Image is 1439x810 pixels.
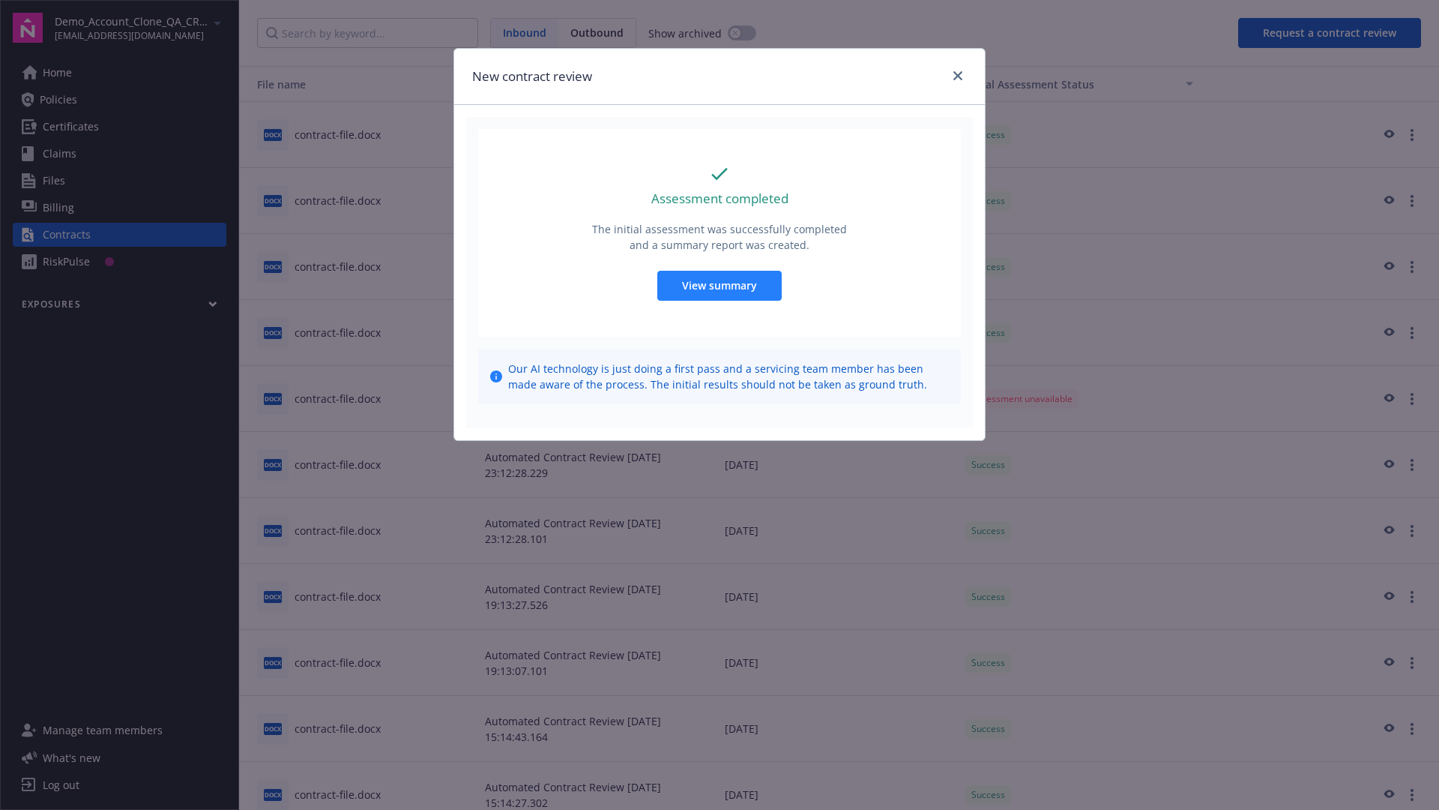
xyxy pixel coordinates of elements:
[949,67,967,85] a: close
[591,221,848,253] p: The initial assessment was successfully completed and a summary report was created.
[472,67,592,86] h1: New contract review
[651,189,788,208] p: Assessment completed
[508,361,949,392] span: Our AI technology is just doing a first pass and a servicing team member has been made aware of t...
[682,278,757,292] span: View summary
[657,271,782,301] button: View summary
